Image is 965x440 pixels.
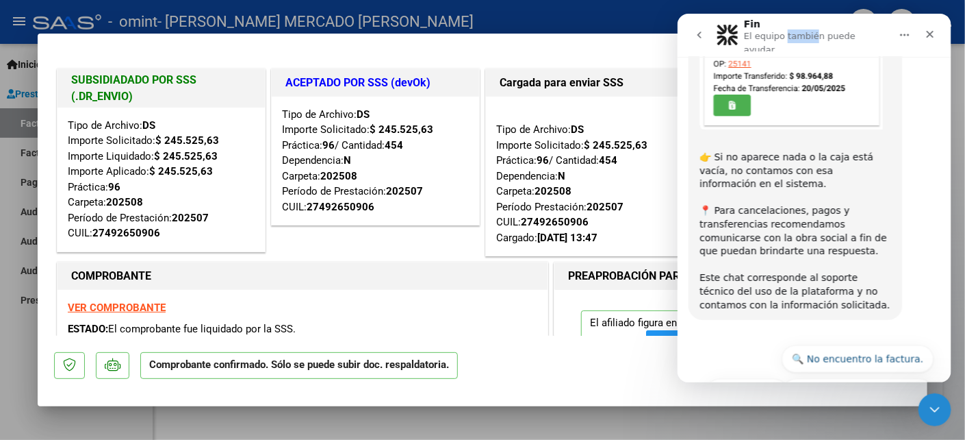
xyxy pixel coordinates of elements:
[108,181,120,193] strong: 96
[307,199,374,215] div: 27492650906
[28,365,110,393] button: ⏭️ Continuar
[68,302,166,314] a: VER COMPROBANTE
[140,352,458,379] p: Comprobante confirmado. Sólo se puede subir doc. respaldatoria.
[646,330,690,356] button: FTP
[320,170,357,182] strong: 202508
[106,196,143,208] strong: 202508
[282,107,469,215] div: Tipo de Archivo: Importe Solicitado: Práctica: / Cantidad: Dependencia: Carpeta: Período de Prest...
[172,212,209,224] strong: 202507
[68,323,108,335] span: ESTADO:
[155,134,219,147] strong: $ 245.525,63
[92,225,160,241] div: 27492650906
[322,139,335,151] strong: 96
[587,201,623,213] strong: 202507
[537,154,549,167] strong: 96
[386,185,423,197] strong: 202507
[521,215,589,230] div: 27492650906
[344,154,351,167] strong: N
[558,170,565,182] strong: N
[918,393,951,426] iframe: Intercom live chat
[537,232,597,244] strong: [DATE] 13:47
[554,262,908,290] mat-expansion-panel-header: PREAPROBACIÓN PARA INTEGRACION
[678,14,951,382] iframe: Intercom live chat
[71,269,151,282] strong: COMPROBANTE
[68,118,255,241] div: Tipo de Archivo: Importe Solicitado: Importe Liquidado: Importe Aplicado: Práctica: Carpeta: Perí...
[357,108,370,121] strong: DS
[599,154,617,167] strong: 454
[500,75,680,91] h1: Cargada para enviar SSS
[105,365,256,393] button: 🔙 Volver al menú principal
[496,107,683,246] div: Tipo de Archivo: Importe Solicitado: Práctica: / Cantidad: Dependencia: Carpeta: Período Prestaci...
[568,268,761,284] h1: PREAPROBACIÓN PARA INTEGRACION
[535,185,571,197] strong: 202508
[285,75,465,91] h1: ACEPTADO POR SSS (devOk)
[571,123,584,136] strong: DS
[584,139,647,151] strong: $ 245.525,63
[108,323,296,335] span: El comprobante fue liquidado por la SSS.
[385,139,403,151] strong: 454
[149,165,213,178] strong: $ 245.525,63
[71,72,251,105] h1: SUBSIDIADADO POR SSS (.DR_ENVIO)
[370,123,433,136] strong: $ 245.525,63
[142,119,155,132] strong: DS
[154,150,218,162] strong: $ 245.525,63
